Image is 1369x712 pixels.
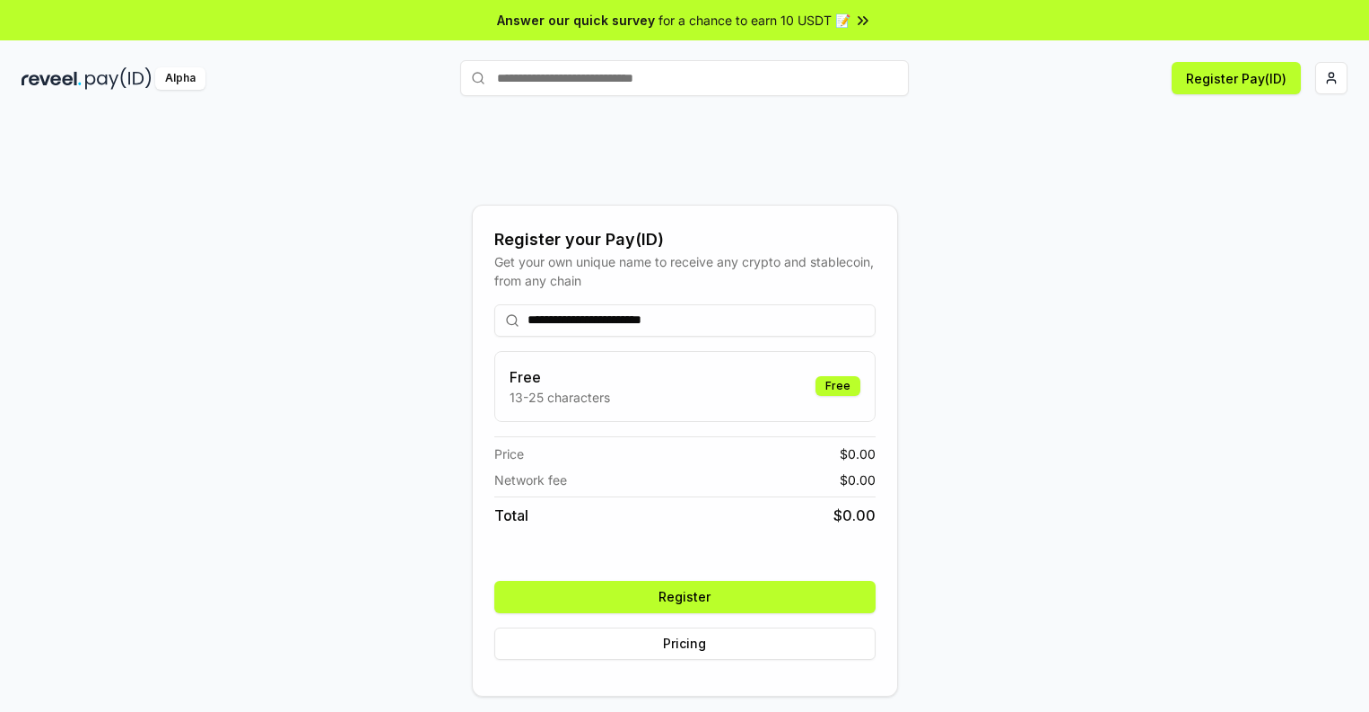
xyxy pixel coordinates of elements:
[22,67,82,90] img: reveel_dark
[494,628,876,660] button: Pricing
[155,67,205,90] div: Alpha
[494,227,876,252] div: Register your Pay(ID)
[510,366,610,388] h3: Free
[658,11,850,30] span: for a chance to earn 10 USDT 📝
[840,444,876,463] span: $ 0.00
[1172,62,1301,94] button: Register Pay(ID)
[494,470,567,489] span: Network fee
[494,252,876,290] div: Get your own unique name to receive any crypto and stablecoin, from any chain
[85,67,152,90] img: pay_id
[494,505,528,526] span: Total
[833,505,876,526] span: $ 0.00
[494,444,524,463] span: Price
[840,470,876,489] span: $ 0.00
[497,11,655,30] span: Answer our quick survey
[494,581,876,613] button: Register
[815,376,860,396] div: Free
[510,388,610,407] p: 13-25 characters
